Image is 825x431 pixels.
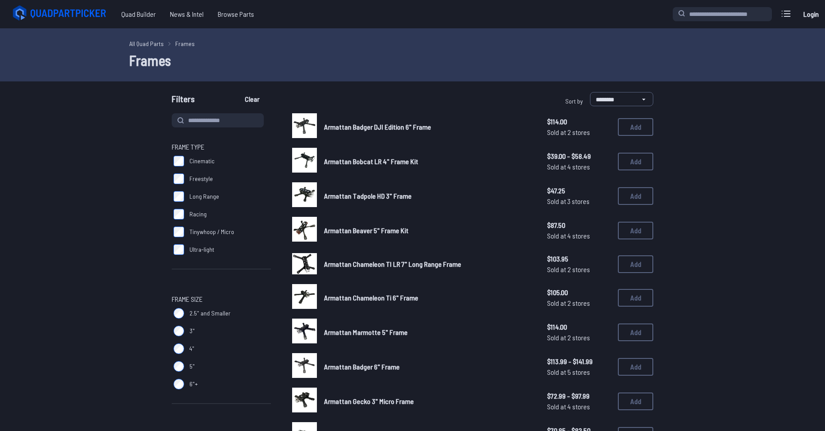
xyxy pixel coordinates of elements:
[547,391,611,401] span: $72.99 - $97.99
[547,367,611,377] span: Sold at 5 stores
[547,332,611,343] span: Sold at 2 stores
[547,356,611,367] span: $113.99 - $141.99
[189,362,195,371] span: 5"
[237,92,267,106] button: Clear
[800,5,821,23] a: Login
[292,182,317,207] img: image
[173,209,184,219] input: Racing
[324,293,418,302] span: Armattan Chameleon Ti 6" Frame
[172,92,195,110] span: Filters
[292,319,317,346] a: image
[324,192,412,200] span: Armattan Tadpole HD 3" Frame
[292,388,317,415] a: image
[324,157,418,165] span: Armattan Bobcat LR 4" Frame Kit
[547,298,611,308] span: Sold at 2 stores
[547,185,611,196] span: $47.25
[292,148,317,175] a: image
[189,227,234,236] span: Tinywhoop / Micro
[547,322,611,332] span: $114.00
[173,244,184,255] input: Ultra-light
[292,353,317,381] a: image
[324,225,533,236] a: Armattan Beaver 5" Frame Kit
[324,156,533,167] a: Armattan Bobcat LR 4" Frame Kit
[324,123,431,131] span: Armattan Badger DJI Edition 6" Frame
[173,191,184,202] input: Long Range
[547,231,611,241] span: Sold at 4 stores
[324,328,408,336] span: Armattan Marmotte 5" Frame
[189,210,207,219] span: Racing
[547,196,611,207] span: Sold at 3 stores
[292,113,317,138] img: image
[292,217,317,244] a: image
[618,187,653,205] button: Add
[292,113,317,141] a: image
[173,326,184,336] input: 3"
[324,362,400,371] span: Armattan Badger 6" Frame
[324,226,409,235] span: Armattan Beaver 5" Frame Kit
[172,142,204,152] span: Frame Type
[173,361,184,372] input: 5"
[618,393,653,410] button: Add
[189,327,195,335] span: 3"
[547,401,611,412] span: Sold at 4 stores
[292,251,317,277] a: image
[547,151,611,162] span: $39.00 - $58.49
[211,5,261,23] a: Browse Parts
[292,353,317,378] img: image
[547,264,611,275] span: Sold at 2 stores
[324,191,533,201] a: Armattan Tadpole HD 3" Frame
[547,116,611,127] span: $114.00
[189,380,198,389] span: 6"+
[189,157,215,165] span: Cinematic
[547,287,611,298] span: $105.00
[173,156,184,166] input: Cinematic
[324,260,461,268] span: Armattan Chameleon TI LR 7" Long Range Frame
[172,294,203,304] span: Frame Size
[189,344,194,353] span: 4"
[292,182,317,210] a: image
[618,118,653,136] button: Add
[292,284,317,312] a: image
[163,5,211,23] a: News & Intel
[189,309,231,318] span: 2.5" and Smaller
[189,245,214,254] span: Ultra-light
[324,396,533,407] a: Armattan Gecko 3" Micro Frame
[547,162,611,172] span: Sold at 4 stores
[189,192,219,201] span: Long Range
[173,308,184,319] input: 2.5" and Smaller
[618,323,653,341] button: Add
[175,39,195,48] a: Frames
[565,97,583,105] span: Sort by
[129,50,696,71] h1: Frames
[129,39,164,48] a: All Quad Parts
[292,217,317,242] img: image
[547,220,611,231] span: $87.50
[618,255,653,273] button: Add
[324,362,533,372] a: Armattan Badger 6" Frame
[547,254,611,264] span: $103.95
[618,153,653,170] button: Add
[173,173,184,184] input: Freestyle
[547,127,611,138] span: Sold at 2 stores
[292,319,317,343] img: image
[324,327,533,338] a: Armattan Marmotte 5" Frame
[114,5,163,23] a: Quad Builder
[324,397,414,405] span: Armattan Gecko 3" Micro Frame
[324,122,533,132] a: Armattan Badger DJI Edition 6" Frame
[618,289,653,307] button: Add
[292,284,317,309] img: image
[292,388,317,412] img: image
[618,222,653,239] button: Add
[292,148,317,173] img: image
[324,259,533,269] a: Armattan Chameleon TI LR 7" Long Range Frame
[173,379,184,389] input: 6"+
[618,358,653,376] button: Add
[590,92,653,106] select: Sort by
[189,174,213,183] span: Freestyle
[173,343,184,354] input: 4"
[292,253,317,274] img: image
[173,227,184,237] input: Tinywhoop / Micro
